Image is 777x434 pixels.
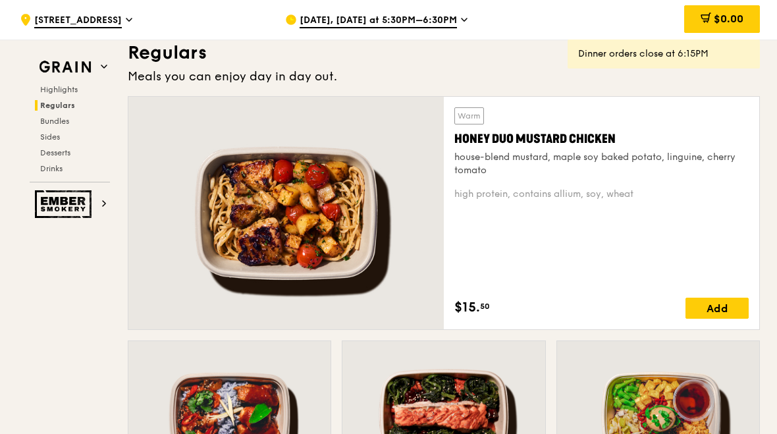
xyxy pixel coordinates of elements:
span: [DATE], [DATE] at 5:30PM–6:30PM [300,14,457,28]
div: Dinner orders close at 6:15PM [578,47,749,61]
span: Desserts [40,148,70,157]
img: Grain web logo [35,55,95,79]
span: Drinks [40,164,63,173]
span: [STREET_ADDRESS] [34,14,122,28]
span: $0.00 [714,13,743,25]
span: Highlights [40,85,78,94]
div: house-blend mustard, maple soy baked potato, linguine, cherry tomato [454,151,749,177]
span: Regulars [40,101,75,110]
div: Warm [454,107,484,124]
h3: Regulars [128,41,760,65]
div: Honey Duo Mustard Chicken [454,130,749,148]
span: 50 [480,301,490,312]
img: Ember Smokery web logo [35,190,95,218]
span: Bundles [40,117,69,126]
span: Sides [40,132,60,142]
span: $15. [454,298,480,317]
div: Add [685,298,749,319]
div: high protein, contains allium, soy, wheat [454,188,749,201]
div: Meals you can enjoy day in day out. [128,67,760,86]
